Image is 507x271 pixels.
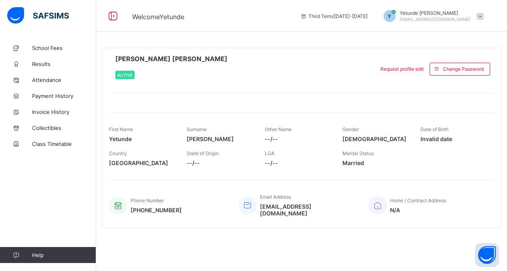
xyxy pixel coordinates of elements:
[342,135,408,142] span: [DEMOGRAPHIC_DATA]
[260,194,291,200] span: Email Address
[32,93,96,99] span: Payment History
[300,13,368,19] span: session/term information
[390,197,446,203] span: Home / Contract Address
[187,126,207,132] span: Surname
[109,159,175,166] span: [GEOGRAPHIC_DATA]
[7,7,69,24] img: safsims
[376,10,488,22] div: Yetunde Adebowale Oyeniyi
[443,66,484,72] span: Change Password
[342,159,408,166] span: Married
[400,10,471,16] span: Yetunde [PERSON_NAME]
[380,66,424,72] span: Request profile edit
[109,150,127,156] span: Country
[342,150,374,156] span: Marital Status
[265,135,330,142] span: --/--
[187,159,252,166] span: --/--
[117,73,133,78] span: Active
[400,17,471,22] span: [EMAIL_ADDRESS][DOMAIN_NAME]
[265,150,274,156] span: LGA
[342,126,359,132] span: Gender
[265,159,330,166] span: --/--
[115,55,227,63] span: [PERSON_NAME] [PERSON_NAME]
[32,141,96,147] span: Class Timetable
[390,207,446,213] span: N/A
[32,61,96,67] span: Results
[132,13,184,21] span: Welcome Yetunde
[475,243,499,267] button: Open asap
[388,13,391,19] span: Y
[420,126,449,132] span: Date of Birth
[109,126,133,132] span: First Name
[260,203,356,217] span: [EMAIL_ADDRESS][DOMAIN_NAME]
[32,125,96,131] span: Collectibles
[187,135,252,142] span: [PERSON_NAME]
[420,135,486,142] span: Invalid date
[32,77,96,83] span: Attendance
[265,126,292,132] span: Other Name
[32,252,96,258] span: Help
[32,109,96,115] span: Invoice History
[32,45,96,51] span: School Fees
[109,135,175,142] span: Yetunde
[131,197,164,203] span: Phone Number
[131,207,182,213] span: [PHONE_NUMBER]
[187,150,219,156] span: State of Origin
